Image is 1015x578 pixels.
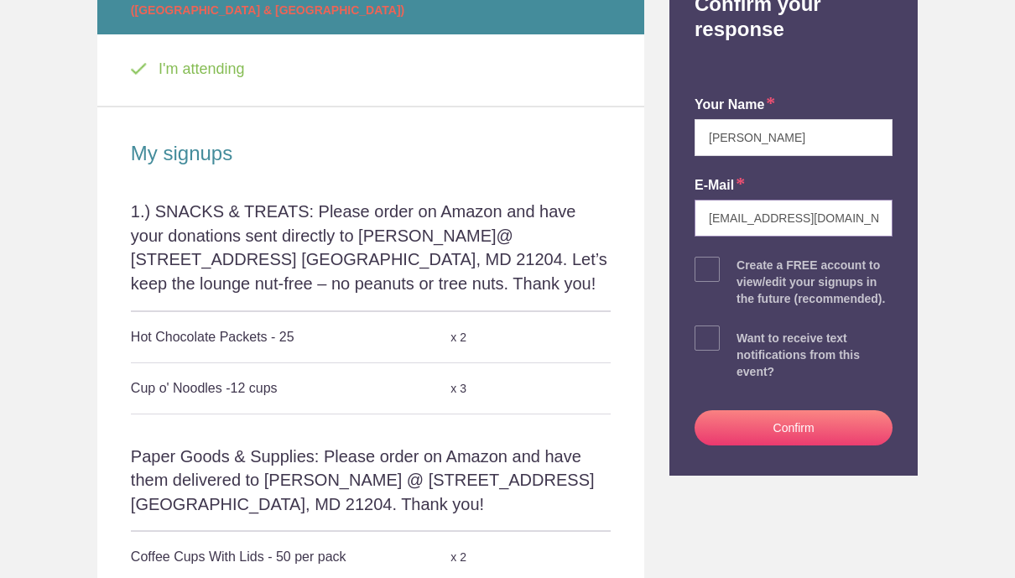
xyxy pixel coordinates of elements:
[737,257,893,307] div: Create a FREE account to view/edit your signups in the future (recommended).
[131,320,450,354] h5: Hot Chocolate Packets - 25
[695,200,893,237] input: e.g. julie@gmail.com
[131,540,450,574] h5: Coffee Cups With Lids - 50 per pack
[131,372,450,405] h5: Cup o' Noodles -12 cups
[450,323,530,352] div: x 2
[131,445,611,531] div: Paper Goods & Supplies: Please order on Amazon and have them delivered to [PERSON_NAME] @ [STREET...
[695,96,775,115] label: your name
[450,374,530,404] div: x 3
[695,119,893,156] input: e.g. Julie Farrell
[695,176,745,195] label: E-mail
[131,141,611,166] h2: My signups
[695,410,893,445] button: Confirm
[150,60,245,77] span: I'm attending
[131,200,611,310] div: 1.) SNACKS & TREATS: Please order on Amazon and have your donations sent directly to [PERSON_NAME...
[737,330,893,380] div: Want to receive text notifications from this event?
[131,63,147,76] img: Check green
[450,543,530,572] div: x 2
